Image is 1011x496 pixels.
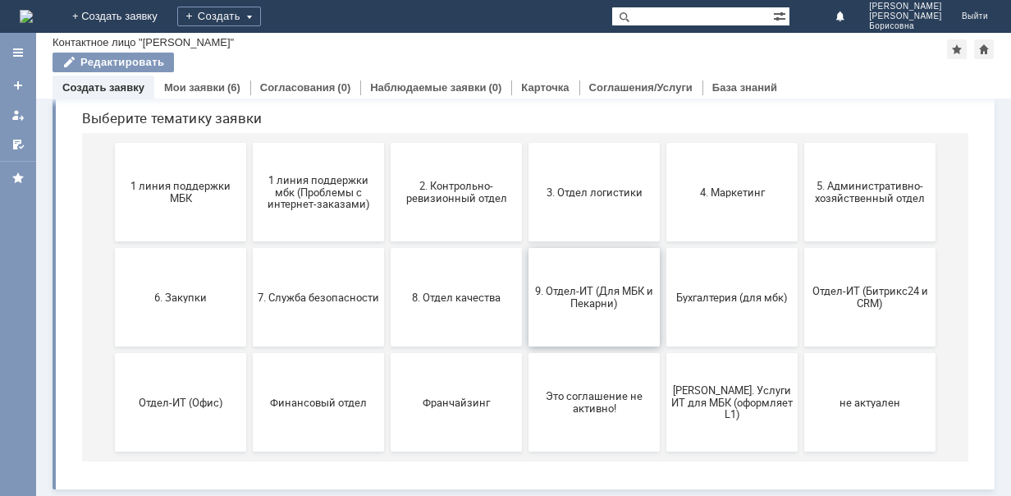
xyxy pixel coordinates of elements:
span: 9. Отдел-ИТ (Для МБК и Пекарни) [464,339,586,364]
a: Мои заявки [5,102,31,128]
button: Отдел-ИТ (Битрикс24 и CRM) [735,302,867,401]
span: 2. Контрольно-ревизионный отдел [327,234,448,259]
span: Расширенный поиск [773,7,789,23]
div: (0) [488,81,501,94]
a: Наблюдаемые заявки [370,81,486,94]
span: Финансовый отдел [189,450,310,462]
span: Отдел-ИТ (Офис) [51,450,172,462]
a: Карточка [521,81,569,94]
label: Воспользуйтесь поиском [292,40,620,57]
span: 3. Отдел логистики [464,240,586,252]
span: 7. Служба безопасности [189,345,310,357]
div: (0) [337,81,350,94]
span: 4. Маркетинг [602,240,724,252]
span: Отдел-ИТ (Битрикс24 и CRM) [740,339,862,364]
button: 2. Контрольно-ревизионный отдел [322,197,453,296]
button: 3. Отдел логистики [460,197,591,296]
img: logo [20,10,33,23]
span: 1 линия поддержки МБК [51,234,172,259]
span: 8. Отдел качества [327,345,448,357]
span: [PERSON_NAME] [869,2,942,11]
span: 1 линия поддержки мбк (Проблемы с интернет-заказами) [189,227,310,264]
input: Например, почта или справка [292,73,620,103]
span: [PERSON_NAME]. Услуги ИТ для МБК (оформляет L1) [602,438,724,475]
a: Соглашения/Услуги [589,81,693,94]
a: Создать заявку [5,72,31,99]
span: Это соглашение не активно! [464,444,586,469]
button: 1 линия поддержки МБК [46,197,177,296]
div: Сделать домашней страницей [974,39,994,59]
button: 9. Отдел-ИТ (Для МБК и Пекарни) [460,302,591,401]
div: Добавить в избранное [947,39,967,59]
button: 7. Служба безопасности [184,302,315,401]
a: База знаний [712,81,777,94]
button: 8. Отдел качества [322,302,453,401]
span: [PERSON_NAME] [869,11,942,21]
div: (6) [227,81,240,94]
span: Франчайзинг [327,450,448,462]
a: Согласования [260,81,336,94]
div: Создать [177,7,261,26]
a: Создать заявку [62,81,144,94]
a: Мои согласования [5,131,31,158]
span: 6. Закупки [51,345,172,357]
a: Мои заявки [164,81,225,94]
header: Выберите тематику заявки [13,164,899,181]
a: Перейти на домашнюю страницу [20,10,33,23]
button: 4. Маркетинг [597,197,729,296]
button: 1 линия поддержки мбк (Проблемы с интернет-заказами) [184,197,315,296]
button: 5. Административно-хозяйственный отдел [735,197,867,296]
span: Бухгалтерия (для мбк) [602,345,724,357]
span: 5. Административно-хозяйственный отдел [740,234,862,259]
button: 6. Закупки [46,302,177,401]
div: Контактное лицо "[PERSON_NAME]" [53,36,234,48]
span: не актуален [740,450,862,462]
span: Борисовна [869,21,942,31]
button: Бухгалтерия (для мбк) [597,302,729,401]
